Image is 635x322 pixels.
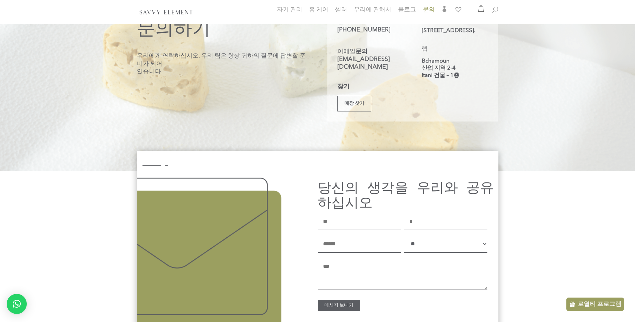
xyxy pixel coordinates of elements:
[309,7,328,13] span: 홈 케어
[277,7,302,13] span: 자기 관리
[354,7,391,13] span: 우리에 관해서
[318,179,498,213] h2: 당신의 생각을 우리와 공유하십시오
[137,52,308,76] p: 우리에게 연락하십시오. 우리 팀은 항상 귀하의 질문에 답변할 준비가 되어 있습니다.
[324,303,353,308] span: 메시지 보내기
[277,7,302,21] a: 자기 관리
[337,96,371,111] a: 매장 찾기
[137,18,308,42] h1: 문의하기
[422,27,488,34] p: [STREET_ADDRESS].
[398,7,416,13] span: 블로그
[309,7,328,21] a: 홈 케어
[422,46,488,53] p: 랩
[578,300,621,308] p: 로열티 프로그램
[423,7,435,14] a: 문의
[422,58,488,79] p: Bchamoun 산업 지역 2-4 Itani 건물 – 1층
[337,83,349,90] strong: 찾기
[442,6,448,14] a: 
[337,49,390,70] a: 문의 [EMAIL_ADDRESS][DOMAIN_NAME]
[335,7,347,13] span: 셀러
[335,7,347,14] a: 셀러
[138,8,194,15] img: SavvyElement
[337,40,404,71] p: 이메일
[398,7,416,14] a: 블로그
[442,6,448,12] span: 
[354,7,391,14] a: 우리에 관해서
[337,27,390,33] a: [PHONE_NUMBER]
[318,300,360,311] button: 메시지 보내기
[337,18,404,40] p: 전화
[423,7,435,13] span: 문의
